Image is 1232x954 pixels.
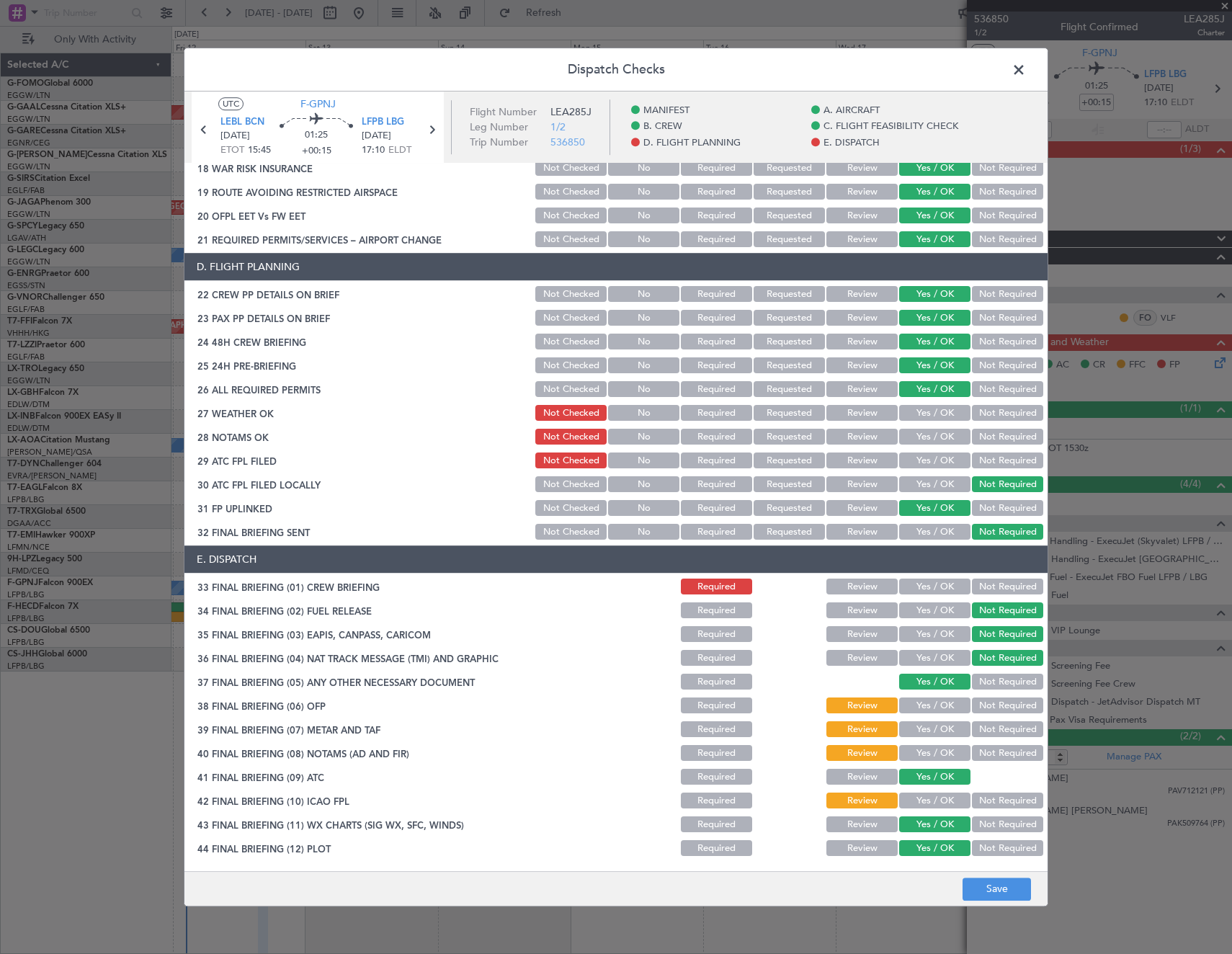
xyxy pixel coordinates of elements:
[972,477,1043,493] button: Not Required
[972,722,1043,738] button: Not Required
[899,382,970,398] button: Yes / OK
[972,208,1043,224] button: Not Required
[972,232,1043,248] button: Not Required
[899,477,970,493] button: Yes / OK
[899,406,970,422] button: Yes / OK
[972,161,1043,177] button: Not Required
[972,429,1043,445] button: Not Required
[972,184,1043,200] button: Not Required
[972,453,1043,469] button: Not Required
[899,525,970,540] button: Yes / OK
[972,382,1043,398] button: Not Required
[899,651,970,667] button: Yes / OK
[972,334,1043,350] button: Not Required
[899,161,970,177] button: Yes / OK
[899,770,970,785] button: Yes / OK
[972,651,1043,667] button: Not Required
[972,525,1043,540] button: Not Required
[899,627,970,643] button: Yes / OK
[972,579,1043,595] button: Not Required
[972,501,1043,517] button: Not Required
[972,698,1043,714] button: Not Required
[972,627,1043,643] button: Not Required
[899,453,970,469] button: Yes / OK
[899,793,970,809] button: Yes / OK
[899,603,970,619] button: Yes / OK
[899,311,970,326] button: Yes / OK
[899,208,970,224] button: Yes / OK
[899,746,970,762] button: Yes / OK
[899,817,970,833] button: Yes / OK
[972,287,1043,303] button: Not Required
[899,722,970,738] button: Yes / OK
[972,603,1043,619] button: Not Required
[899,579,970,595] button: Yes / OK
[899,184,970,200] button: Yes / OK
[899,501,970,517] button: Yes / OK
[899,841,970,857] button: Yes / OK
[972,817,1043,833] button: Not Required
[899,429,970,445] button: Yes / OK
[899,358,970,374] button: Yes / OK
[972,674,1043,690] button: Not Required
[972,406,1043,422] button: Not Required
[972,841,1043,857] button: Not Required
[899,287,970,303] button: Yes / OK
[899,334,970,350] button: Yes / OK
[899,232,970,248] button: Yes / OK
[972,358,1043,374] button: Not Required
[972,311,1043,326] button: Not Required
[899,698,970,714] button: Yes / OK
[972,746,1043,762] button: Not Required
[899,674,970,690] button: Yes / OK
[972,793,1043,809] button: Not Required
[963,878,1031,901] button: Save
[184,48,1048,92] header: Dispatch Checks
